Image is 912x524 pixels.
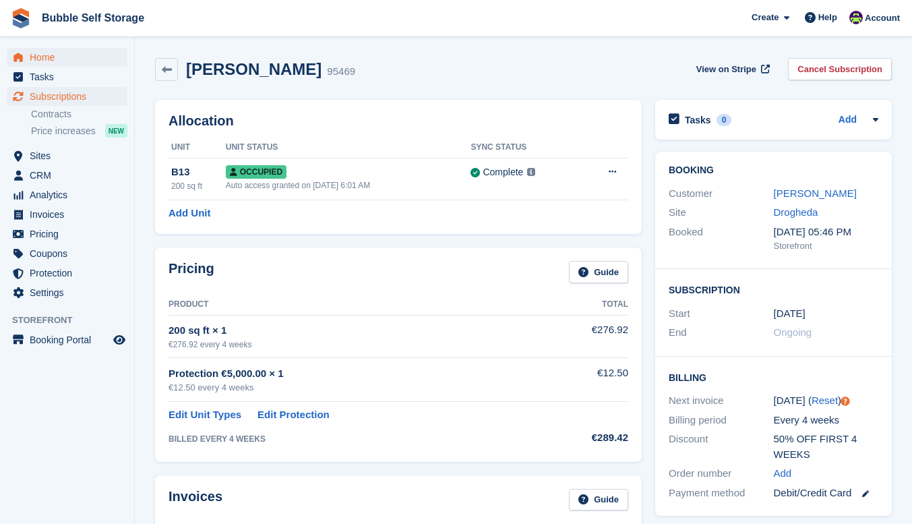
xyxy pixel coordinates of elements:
[669,370,878,384] h2: Billing
[327,64,355,80] div: 95469
[849,11,863,24] img: Tom Gilmore
[30,48,111,67] span: Home
[774,187,857,199] a: [PERSON_NAME]
[169,137,226,158] th: Unit
[169,433,543,445] div: BILLED EVERY 4 WEEKS
[30,146,111,165] span: Sites
[669,165,878,176] h2: Booking
[30,185,111,204] span: Analytics
[30,205,111,224] span: Invoices
[669,205,774,221] div: Site
[169,339,543,351] div: €276.92 every 4 weeks
[691,58,772,80] a: View on Stripe
[669,413,774,428] div: Billing period
[169,113,628,129] h2: Allocation
[169,294,543,316] th: Product
[30,330,111,349] span: Booking Portal
[669,486,774,501] div: Payment method
[774,206,818,218] a: Drogheda
[470,137,580,158] th: Sync Status
[543,294,628,316] th: Total
[105,124,127,138] div: NEW
[31,123,127,138] a: Price increases NEW
[7,48,127,67] a: menu
[7,225,127,243] a: menu
[226,165,286,179] span: Occupied
[774,225,879,240] div: [DATE] 05:46 PM
[111,332,127,348] a: Preview store
[7,264,127,283] a: menu
[7,283,127,302] a: menu
[7,330,127,349] a: menu
[169,489,222,511] h2: Invoices
[527,168,535,176] img: icon-info-grey-7440780725fd019a000dd9b08b2336e03edf1995a4989e88bcd33f0948082b44.svg
[169,261,214,283] h2: Pricing
[774,466,792,482] a: Add
[543,430,628,446] div: €289.42
[169,407,241,423] a: Edit Unit Types
[774,306,805,322] time: 2025-07-15 23:00:00 UTC
[30,264,111,283] span: Protection
[696,63,756,76] span: View on Stripe
[30,283,111,302] span: Settings
[7,185,127,204] a: menu
[774,393,879,409] div: [DATE] ( )
[543,358,628,402] td: €12.50
[186,60,322,78] h2: [PERSON_NAME]
[812,395,838,406] a: Reset
[669,306,774,322] div: Start
[11,8,31,28] img: stora-icon-8386f47178a22dfd0bd8f6a31ec36ba5ce8667c1dd55bd0f319d3a0aa187defe.svg
[30,67,111,86] span: Tasks
[257,407,330,423] a: Edit Protection
[31,108,127,121] a: Contracts
[543,315,628,357] td: €276.92
[169,206,210,221] a: Add Unit
[169,323,543,339] div: 200 sq ft × 1
[839,113,857,128] a: Add
[7,244,127,263] a: menu
[30,225,111,243] span: Pricing
[31,125,96,138] span: Price increases
[774,432,879,462] div: 50% OFF FIRST 4 WEEKS
[752,11,779,24] span: Create
[865,11,900,25] span: Account
[669,325,774,341] div: End
[30,166,111,185] span: CRM
[483,165,523,179] div: Complete
[717,114,732,126] div: 0
[30,244,111,263] span: Coupons
[669,225,774,253] div: Booked
[226,179,471,192] div: Auto access granted on [DATE] 6:01 AM
[669,186,774,202] div: Customer
[36,7,150,29] a: Bubble Self Storage
[7,67,127,86] a: menu
[169,366,543,382] div: Protection €5,000.00 × 1
[774,413,879,428] div: Every 4 weeks
[171,165,226,180] div: B13
[839,395,851,407] div: Tooltip anchor
[7,205,127,224] a: menu
[818,11,837,24] span: Help
[669,466,774,482] div: Order number
[774,486,879,501] div: Debit/Credit Card
[669,393,774,409] div: Next invoice
[685,114,711,126] h2: Tasks
[7,146,127,165] a: menu
[569,261,628,283] a: Guide
[669,432,774,462] div: Discount
[7,87,127,106] a: menu
[774,239,879,253] div: Storefront
[226,137,471,158] th: Unit Status
[774,326,812,338] span: Ongoing
[669,283,878,296] h2: Subscription
[569,489,628,511] a: Guide
[12,314,134,327] span: Storefront
[7,166,127,185] a: menu
[788,58,892,80] a: Cancel Subscription
[30,87,111,106] span: Subscriptions
[169,381,543,395] div: €12.50 every 4 weeks
[171,180,226,192] div: 200 sq ft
